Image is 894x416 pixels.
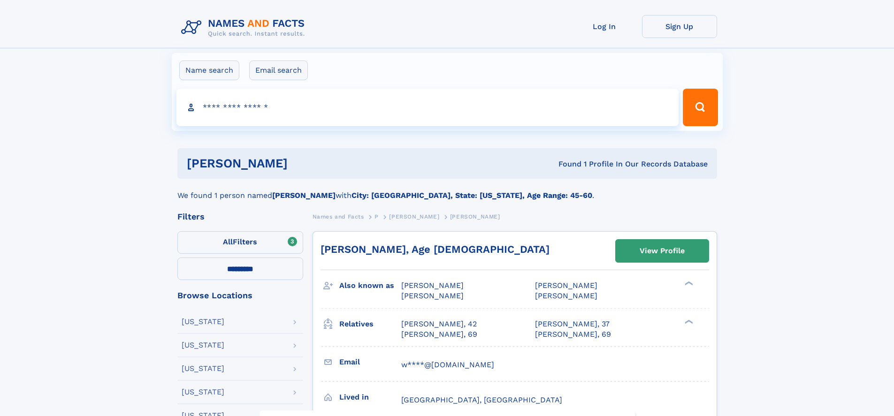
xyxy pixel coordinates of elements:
[187,158,423,169] h1: [PERSON_NAME]
[535,329,611,340] a: [PERSON_NAME], 69
[374,213,379,220] span: P
[682,318,694,325] div: ❯
[401,395,562,404] span: [GEOGRAPHIC_DATA], [GEOGRAPHIC_DATA]
[182,365,224,372] div: [US_STATE]
[182,341,224,349] div: [US_STATE]
[339,354,401,370] h3: Email
[351,191,592,200] b: City: [GEOGRAPHIC_DATA], State: [US_STATE], Age Range: 45-60
[177,179,717,201] div: We found 1 person named with .
[339,389,401,405] h3: Lived in
[423,159,708,169] div: Found 1 Profile In Our Records Database
[339,316,401,332] h3: Relatives
[401,291,464,300] span: [PERSON_NAME]
[321,243,550,255] a: [PERSON_NAME], Age [DEMOGRAPHIC_DATA]
[642,15,717,38] a: Sign Up
[401,329,477,340] a: [PERSON_NAME], 69
[374,211,379,222] a: P
[177,291,303,300] div: Browse Locations
[339,278,401,294] h3: Also known as
[640,240,685,262] div: View Profile
[389,211,439,222] a: [PERSON_NAME]
[401,319,477,329] a: [PERSON_NAME], 42
[535,291,597,300] span: [PERSON_NAME]
[535,319,610,329] a: [PERSON_NAME], 37
[450,213,500,220] span: [PERSON_NAME]
[535,281,597,290] span: [PERSON_NAME]
[179,61,239,80] label: Name search
[249,61,308,80] label: Email search
[177,231,303,254] label: Filters
[389,213,439,220] span: [PERSON_NAME]
[683,89,718,126] button: Search Button
[682,280,694,287] div: ❯
[182,388,224,396] div: [US_STATE]
[177,15,313,40] img: Logo Names and Facts
[177,212,303,221] div: Filters
[223,237,233,246] span: All
[176,89,679,126] input: search input
[313,211,364,222] a: Names and Facts
[182,318,224,325] div: [US_STATE]
[272,191,336,200] b: [PERSON_NAME]
[567,15,642,38] a: Log In
[616,240,709,262] a: View Profile
[401,281,464,290] span: [PERSON_NAME]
